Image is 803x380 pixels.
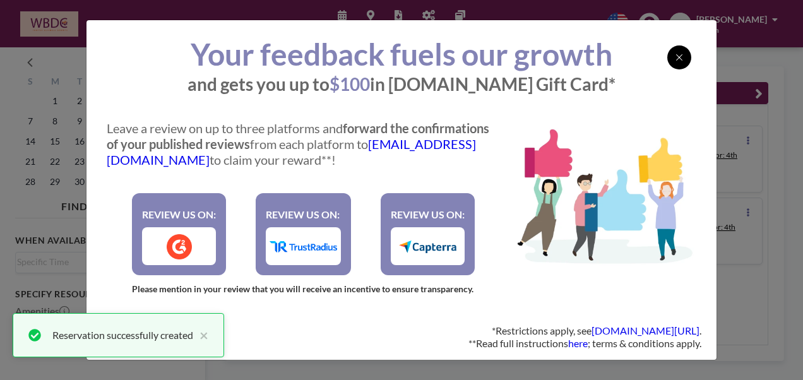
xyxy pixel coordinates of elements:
img: trustRadius.81b617c5.png [270,241,338,252]
h1: Your feedback fuels our growth [102,35,701,73]
a: [EMAIL_ADDRESS][DOMAIN_NAME] [107,136,476,167]
p: *Restrictions apply, see . **Read full instructions ; terms & conditions apply. [468,324,701,350]
strong: forward the confirmations of your published reviews [107,121,489,151]
img: capterra.186efaef.png [399,240,456,253]
a: here [568,337,588,349]
div: Reservation successfully created [52,328,193,343]
p: Leave a review on up to three platforms and from each platform to to claim your reward**! [107,121,500,168]
button: close [193,328,208,343]
p: Please mention in your review that you will receive an incentive to ensure transparency. [102,283,505,295]
a: REVIEW US ON: [381,193,475,275]
a: [DOMAIN_NAME][URL] [592,324,699,336]
a: REVIEW US ON: [132,193,226,275]
a: REVIEW US ON: [256,193,352,275]
p: and gets you up to in [DOMAIN_NAME] Gift Card* [102,73,701,95]
img: banner.d29272e4.webp [505,116,701,267]
span: $100 [330,73,370,95]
